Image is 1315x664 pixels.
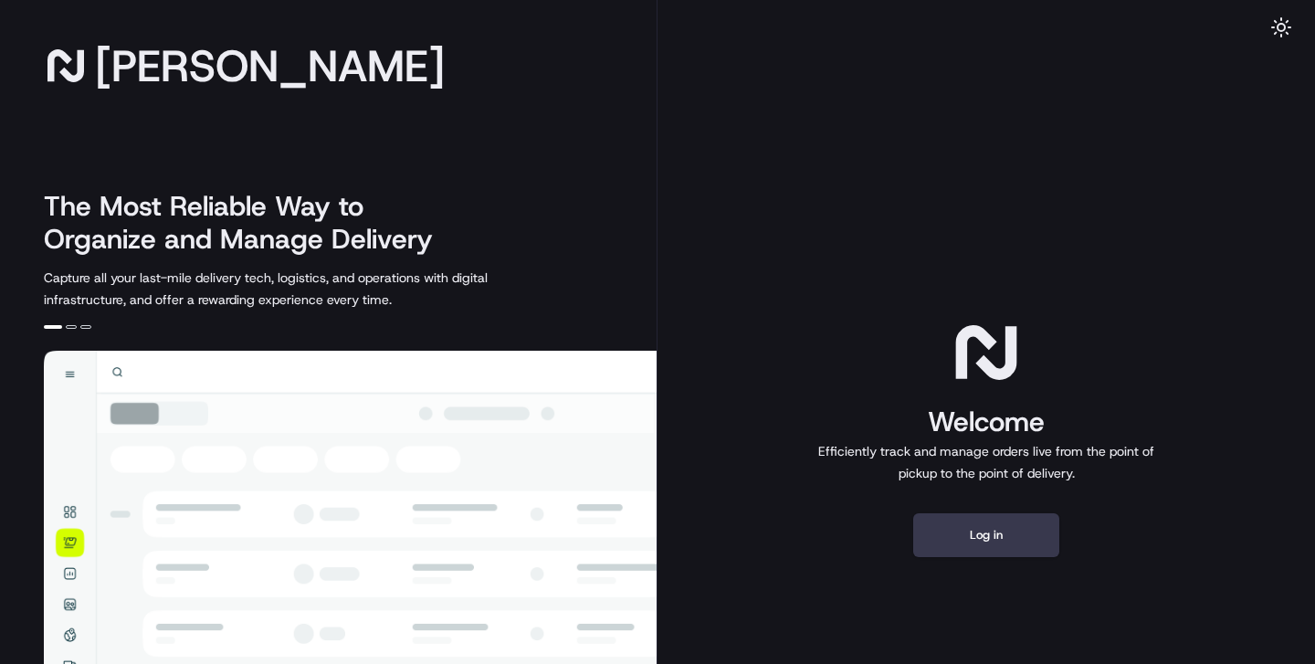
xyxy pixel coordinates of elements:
[44,190,453,256] h2: The Most Reliable Way to Organize and Manage Delivery
[44,267,570,311] p: Capture all your last-mile delivery tech, logistics, and operations with digital infrastructure, ...
[811,440,1162,484] p: Efficiently track and manage orders live from the point of pickup to the point of delivery.
[913,513,1059,557] button: Log in
[811,404,1162,440] h1: Welcome
[95,47,445,84] span: [PERSON_NAME]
